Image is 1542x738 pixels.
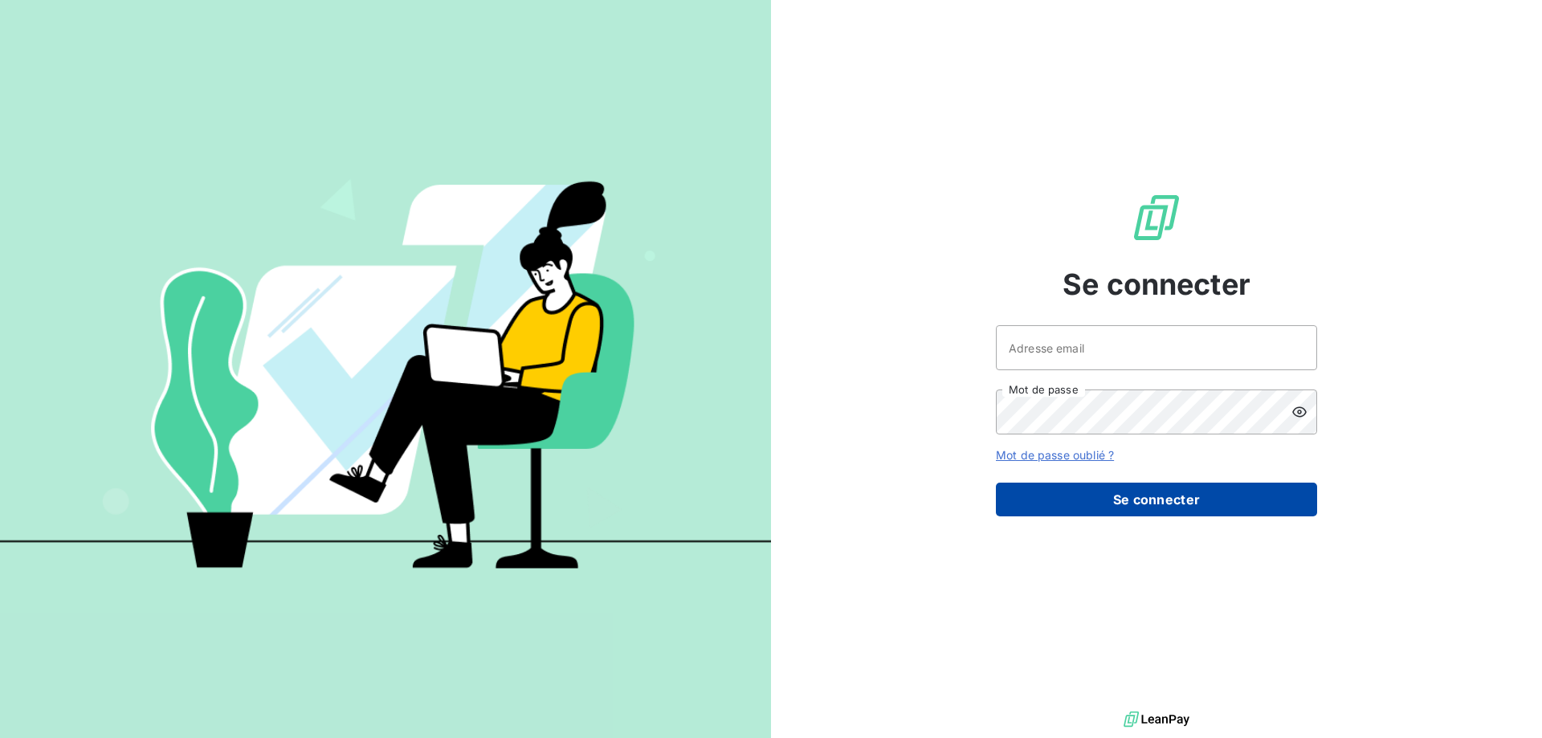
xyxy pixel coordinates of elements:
[1131,192,1182,243] img: Logo LeanPay
[996,325,1317,370] input: placeholder
[996,448,1114,462] a: Mot de passe oublié ?
[996,483,1317,516] button: Se connecter
[1063,263,1250,306] span: Se connecter
[1124,707,1189,732] img: logo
